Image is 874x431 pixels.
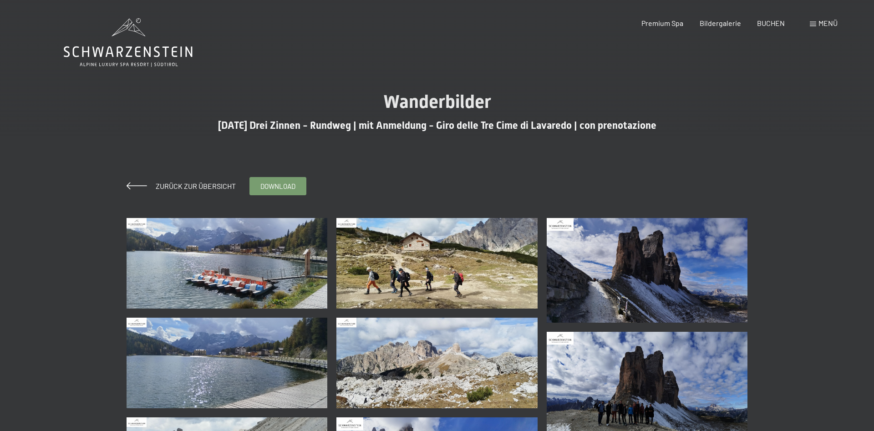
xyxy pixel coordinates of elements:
a: Premium Spa [641,19,683,27]
a: download [250,177,306,195]
img: 09-10-2025 [127,318,328,408]
img: 09-10-2025 [127,218,328,309]
a: 09-10-2025 [544,213,750,327]
img: 09-10-2025 [336,218,538,309]
a: 09-10-2025 [124,313,330,413]
a: Zurück zur Übersicht [127,182,236,190]
span: Wanderbilder [383,91,491,112]
span: [DATE] Drei Zinnen - Rundweg | mit Anmeldung - Giro delle Tre Cime di Lavaredo | con prenotazione [218,120,656,131]
span: download [260,182,295,191]
span: Zurück zur Übersicht [148,182,236,190]
a: 09-10-2025 [124,213,330,313]
a: 09-10-2025 [334,313,540,413]
a: BUCHEN [757,19,785,27]
img: 09-10-2025 [547,218,748,323]
a: 09-10-2025 [334,213,540,313]
a: Bildergalerie [700,19,741,27]
span: Menü [818,19,838,27]
img: 09-10-2025 [336,318,538,408]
